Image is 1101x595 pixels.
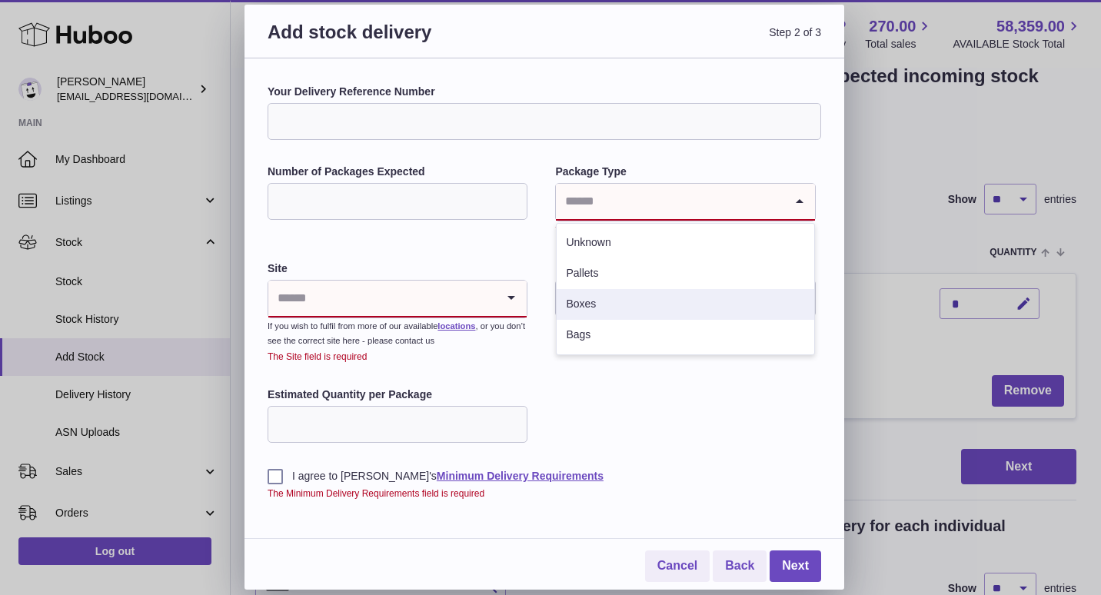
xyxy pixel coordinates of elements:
[556,184,783,219] input: Search for option
[268,261,527,276] label: Site
[268,469,821,484] label: I agree to [PERSON_NAME]'s
[437,470,604,482] a: Minimum Delivery Requirements
[268,281,496,316] input: Search for option
[268,387,527,402] label: Estimated Quantity per Package
[557,320,813,351] li: Bags
[557,289,813,320] li: Boxes
[544,20,821,62] span: Step 2 of 3
[437,321,475,331] a: locations
[713,550,767,582] a: Back
[268,165,527,179] label: Number of Packages Expected
[555,224,815,237] div: The Package Type field is required
[268,487,821,500] div: The Minimum Delivery Requirements field is required
[268,85,821,99] label: Your Delivery Reference Number
[555,261,815,276] label: Expected Delivery Date
[645,550,710,582] a: Cancel
[557,228,813,258] li: Unknown
[268,281,527,317] div: Search for option
[556,184,814,221] div: Search for option
[268,321,525,345] small: If you wish to fulfil from more of our available , or you don’t see the correct site here - pleas...
[555,165,815,179] label: Package Type
[770,550,821,582] a: Next
[268,20,544,62] h3: Add stock delivery
[557,258,813,289] li: Pallets
[268,351,527,363] div: The Site field is required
